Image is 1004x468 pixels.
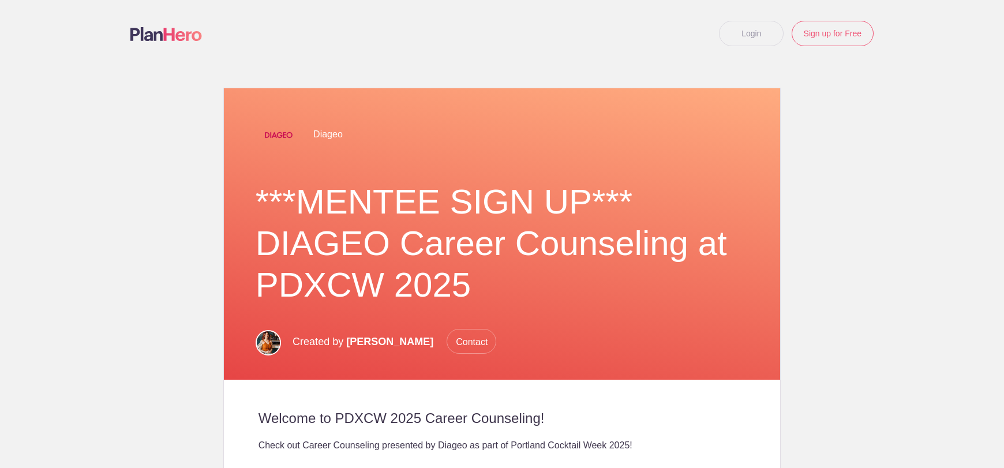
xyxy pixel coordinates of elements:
[256,111,749,158] div: Diageo
[259,410,746,427] h2: Welcome to PDXCW 2025 Career Counseling!
[792,21,874,46] a: Sign up for Free
[256,330,281,355] img: Headshot 2023.1
[130,27,202,41] img: Logo main planhero
[346,336,433,347] span: [PERSON_NAME]
[256,181,749,306] h1: ***MENTEE SIGN UP*** DIAGEO Career Counseling at PDXCW 2025
[293,329,496,354] p: Created by
[256,112,302,158] img: Untitled design
[719,21,784,46] a: Login
[447,329,496,354] span: Contact
[259,439,746,452] div: Check out Career Counseling presented by Diageo as part of Portland Cocktail Week 2025!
